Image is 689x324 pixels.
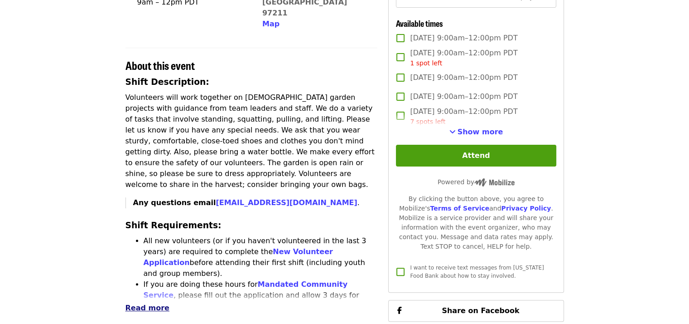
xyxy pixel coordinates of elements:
[144,236,378,279] li: All new volunteers (or if you haven't volunteered in the last 3 years) are required to complete t...
[410,91,517,102] span: [DATE] 9:00am–12:00pm PDT
[262,20,279,28] span: Map
[458,128,503,136] span: Show more
[133,197,378,208] p: .
[438,178,515,186] span: Powered by
[410,265,544,279] span: I want to receive text messages from [US_STATE] Food Bank about how to stay involved.
[125,304,169,312] span: Read more
[430,205,489,212] a: Terms of Service
[125,303,169,314] button: Read more
[410,48,517,68] span: [DATE] 9:00am–12:00pm PDT
[388,300,564,322] button: Share on Facebook
[442,306,519,315] span: Share on Facebook
[396,194,556,251] div: By clicking the button above, you agree to Mobilize's and . Mobilize is a service provider and wi...
[410,106,517,127] span: [DATE] 9:00am–12:00pm PDT
[125,57,195,73] span: About this event
[216,198,357,207] a: [EMAIL_ADDRESS][DOMAIN_NAME]
[410,72,517,83] span: [DATE] 9:00am–12:00pm PDT
[449,127,503,137] button: See more timeslots
[133,198,357,207] strong: Any questions email
[125,92,378,190] p: Volunteers will work together on [DEMOGRAPHIC_DATA] garden projects with guidance from team leade...
[410,59,442,67] span: 1 spot left
[396,145,556,167] button: Attend
[125,221,222,230] strong: Shift Requirements:
[262,19,279,29] button: Map
[144,279,378,323] li: If you are doing these hours for , please fill out the application and allow 3 days for approval....
[410,118,445,125] span: 7 spots left
[501,205,551,212] a: Privacy Policy
[474,178,515,187] img: Powered by Mobilize
[144,247,333,267] a: New Volunteer Application
[125,77,209,87] strong: Shift Description:
[396,17,443,29] span: Available times
[410,33,517,44] span: [DATE] 9:00am–12:00pm PDT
